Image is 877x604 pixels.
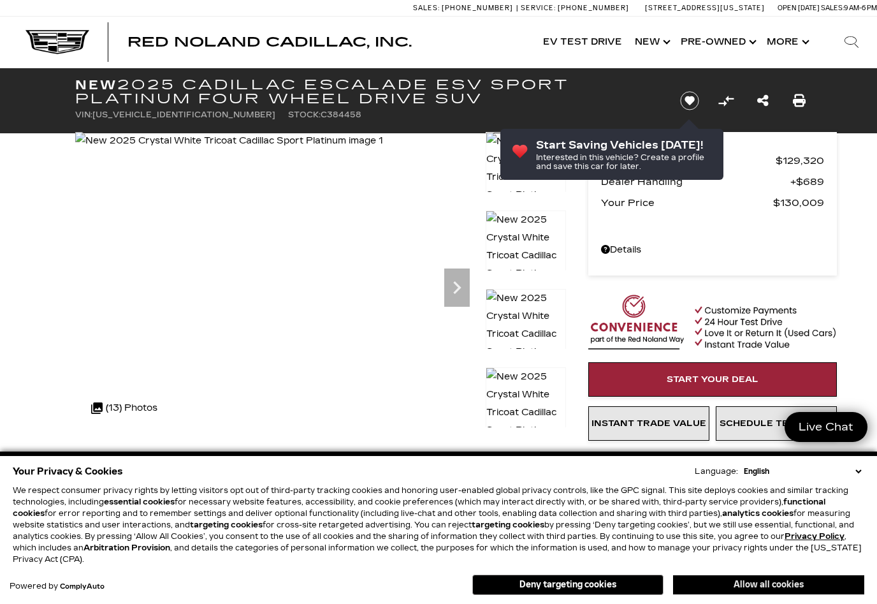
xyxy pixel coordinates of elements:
[321,110,361,119] span: C384458
[288,110,321,119] span: Stock:
[486,367,566,458] img: New 2025 Crystal White Tricoat Cadillac Sport Platinum image 4
[127,36,412,48] a: Red Noland Cadillac, Inc.
[588,406,709,441] a: Instant Trade Value
[190,520,263,529] strong: targeting cookies
[486,289,566,379] img: New 2025 Crystal White Tricoat Cadillac Sport Platinum image 3
[588,362,837,397] a: Start Your Deal
[793,92,806,110] a: Print this New 2025 Cadillac Escalade ESV Sport Platinum Four Wheel Drive SUV
[667,374,758,385] span: Start Your Deal
[790,173,824,191] span: $689
[537,17,628,68] a: EV Test Drive
[601,173,790,191] span: Dealer Handling
[442,4,513,12] span: [PHONE_NUMBER]
[757,92,769,110] a: Share this New 2025 Cadillac Escalade ESV Sport Platinum Four Wheel Drive SUV
[25,30,89,54] img: Cadillac Dark Logo with Cadillac White Text
[844,4,877,12] span: 9 AM-6 PM
[85,393,164,424] div: (13) Photos
[75,78,658,106] h1: 2025 Cadillac Escalade ESV Sport Platinum Four Wheel Drive SUV
[760,17,813,68] button: More
[601,194,824,212] a: Your Price $130,009
[601,152,776,170] span: MSRP
[645,4,765,12] a: [STREET_ADDRESS][US_STATE]
[10,582,105,591] div: Powered by
[75,110,92,119] span: VIN:
[601,152,824,170] a: MSRP $129,320
[674,17,760,68] a: Pre-Owned
[13,485,864,565] p: We respect consumer privacy rights by letting visitors opt out of third-party tracking cookies an...
[741,466,864,477] select: Language Select
[722,509,794,518] strong: analytics cookies
[558,4,629,12] span: [PHONE_NUMBER]
[127,34,412,50] span: Red Noland Cadillac, Inc.
[628,17,674,68] a: New
[472,520,544,529] strong: targeting cookies
[60,583,105,591] a: ComplyAuto
[601,241,824,259] a: Details
[601,173,824,191] a: Dealer Handling $689
[486,210,566,301] img: New 2025 Crystal White Tricoat Cadillac Sport Platinum image 2
[716,91,736,110] button: Compare vehicle
[516,4,632,11] a: Service: [PHONE_NUMBER]
[104,497,175,506] strong: essential cookies
[676,91,704,111] button: Save vehicle
[773,194,824,212] span: $130,009
[486,132,566,223] img: New 2025 Crystal White Tricoat Cadillac Sport Platinum image 1
[413,4,440,12] span: Sales:
[785,532,844,541] a: Privacy Policy
[785,412,867,442] a: Live Chat
[472,575,663,595] button: Deny targeting cookies
[75,77,117,92] strong: New
[92,110,275,119] span: [US_VEHICLE_IDENTIFICATION_NUMBER]
[83,543,170,552] strong: Arbitration Provision
[444,269,470,307] div: Next
[821,4,844,12] span: Sales:
[776,152,824,170] span: $129,320
[13,462,123,480] span: Your Privacy & Cookies
[413,4,516,11] a: Sales: [PHONE_NUMBER]
[673,575,864,594] button: Allow all cookies
[792,420,860,434] span: Live Chat
[716,406,837,441] a: Schedule Test Drive
[75,132,383,150] img: New 2025 Crystal White Tricoat Cadillac Sport Platinum image 1
[591,418,706,429] span: Instant Trade Value
[778,4,820,12] span: Open [DATE]
[521,4,556,12] span: Service:
[720,418,834,429] span: Schedule Test Drive
[695,468,738,475] div: Language:
[601,194,773,212] span: Your Price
